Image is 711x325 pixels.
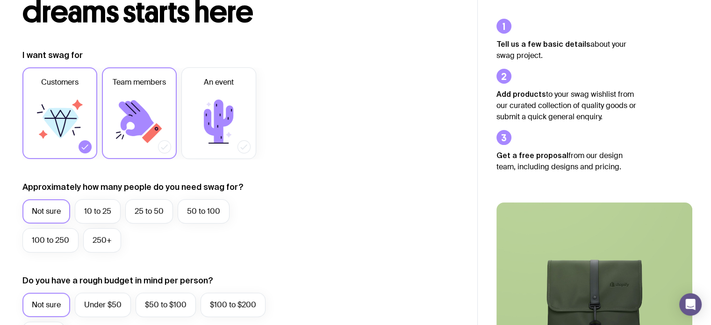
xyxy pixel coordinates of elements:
[496,38,637,61] p: about your swag project.
[679,293,702,316] div: Open Intercom Messenger
[178,199,230,224] label: 50 to 100
[75,199,121,224] label: 10 to 25
[204,77,234,88] span: An event
[496,90,546,98] strong: Add products
[75,293,131,317] label: Under $50
[22,275,213,286] label: Do you have a rough budget in mind per person?
[22,199,70,224] label: Not sure
[83,228,121,253] label: 250+
[22,181,244,193] label: Approximately how many people do you need swag for?
[41,77,79,88] span: Customers
[496,88,637,123] p: to your swag wishlist from our curated collection of quality goods or submit a quick general enqu...
[125,199,173,224] label: 25 to 50
[22,293,70,317] label: Not sure
[496,40,590,48] strong: Tell us a few basic details
[136,293,196,317] label: $50 to $100
[496,150,637,173] p: from our design team, including designs and pricing.
[496,151,568,159] strong: Get a free proposal
[113,77,166,88] span: Team members
[201,293,266,317] label: $100 to $200
[22,228,79,253] label: 100 to 250
[22,50,83,61] label: I want swag for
